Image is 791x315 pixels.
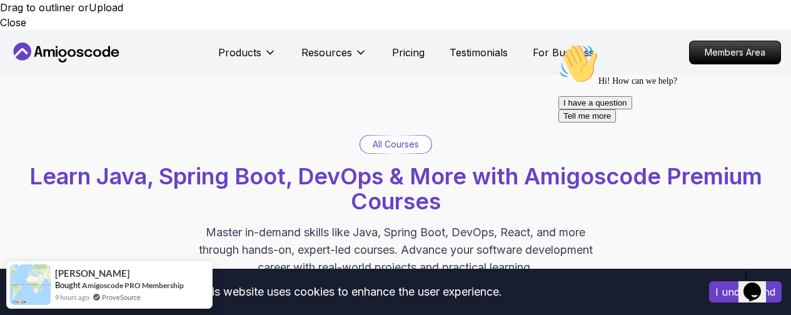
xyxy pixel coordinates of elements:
p: Master in-demand skills like Java, Spring Boot, DevOps, React, and more through hands-on, expert-... [186,224,606,276]
button: Tell me more [5,71,63,84]
img: :wave: [5,5,45,45]
img: provesource social proof notification image [10,264,51,305]
span: 9 hours ago [55,292,89,302]
a: ProveSource [102,292,141,302]
p: Products [218,45,261,60]
span: Bought [55,280,81,290]
a: Pricing [392,45,425,60]
p: Resources [301,45,352,60]
span: [PERSON_NAME] [55,268,130,279]
a: For Business [533,45,594,60]
span: Learn Java, Spring Boot, DevOps & More with Amigoscode Premium Courses [29,162,762,215]
p: All Courses [373,138,419,151]
a: Testimonials [450,45,508,60]
button: Resources [301,45,367,70]
button: I have a question [5,57,79,71]
span: Hi! How can we help? [5,37,124,47]
button: Products [218,45,276,70]
iframe: chat widget [553,39,778,259]
a: Amigoscode PRO Membership [82,281,184,290]
button: Accept cookies [709,281,782,302]
div: 👋Hi! How can we help?I have a questionTell me more [5,5,230,84]
div: This website uses cookies to enhance the user experience. [9,278,690,306]
span: Upload [89,1,123,14]
iframe: chat widget [738,265,778,302]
